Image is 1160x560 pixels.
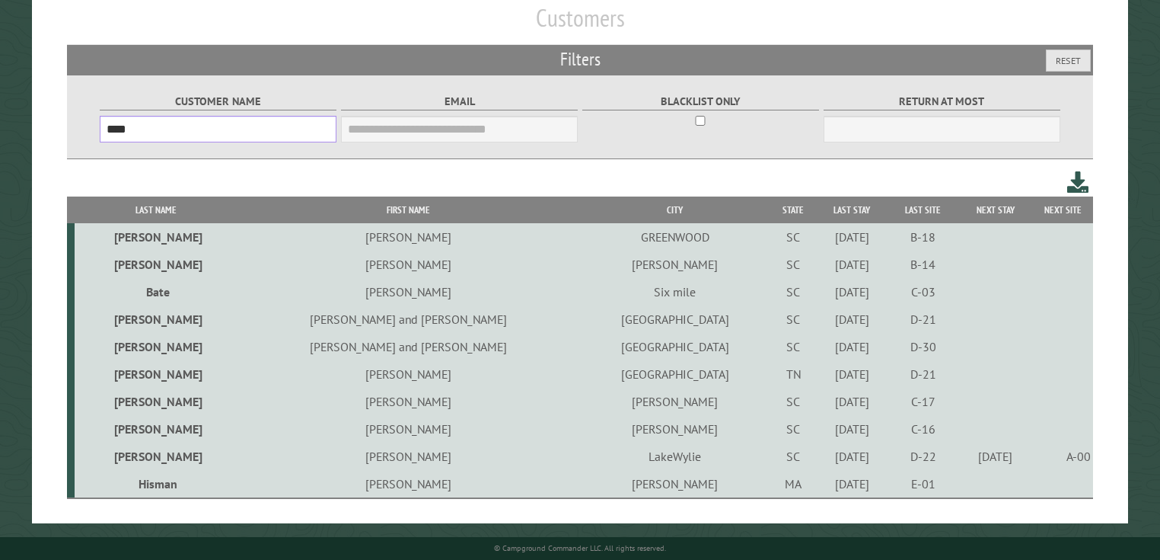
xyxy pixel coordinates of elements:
[1032,197,1093,223] th: Next Site
[819,421,886,437] div: [DATE]
[770,443,816,470] td: SC
[238,251,580,278] td: [PERSON_NAME]
[75,197,238,223] th: Last Name
[961,449,1030,464] div: [DATE]
[819,284,886,299] div: [DATE]
[238,306,580,333] td: [PERSON_NAME] and [PERSON_NAME]
[770,333,816,360] td: SC
[579,360,770,388] td: [GEOGRAPHIC_DATA]
[1067,168,1089,197] a: Download this customer list (.csv)
[579,333,770,360] td: [GEOGRAPHIC_DATA]
[819,366,886,382] div: [DATE]
[579,470,770,498] td: [PERSON_NAME]
[824,93,1060,110] label: Return at most
[579,443,770,470] td: LakeWylie
[100,93,336,110] label: Customer Name
[579,388,770,415] td: [PERSON_NAME]
[819,449,886,464] div: [DATE]
[579,306,770,333] td: [GEOGRAPHIC_DATA]
[579,278,770,306] td: Six mile
[67,45,1094,74] h2: Filters
[75,443,238,470] td: [PERSON_NAME]
[238,443,580,470] td: [PERSON_NAME]
[75,470,238,498] td: Hisman
[238,360,580,388] td: [PERSON_NAME]
[819,476,886,491] div: [DATE]
[819,312,886,327] div: [DATE]
[1046,50,1091,72] button: Reset
[888,470,958,498] td: E-01
[958,197,1033,223] th: Next Stay
[75,223,238,251] td: [PERSON_NAME]
[770,223,816,251] td: SC
[579,197,770,223] th: City
[888,360,958,388] td: D-21
[238,388,580,415] td: [PERSON_NAME]
[888,278,958,306] td: C-03
[819,257,886,272] div: [DATE]
[75,278,238,306] td: Bate
[75,388,238,415] td: [PERSON_NAME]
[770,197,816,223] th: State
[67,3,1094,45] h1: Customers
[770,251,816,278] td: SC
[75,251,238,278] td: [PERSON_NAME]
[582,93,819,110] label: Blacklist only
[819,394,886,409] div: [DATE]
[888,415,958,443] td: C-16
[75,415,238,443] td: [PERSON_NAME]
[238,278,580,306] td: [PERSON_NAME]
[341,93,578,110] label: Email
[1032,443,1093,470] td: A-00
[819,229,886,245] div: [DATE]
[888,333,958,360] td: D-30
[238,223,580,251] td: [PERSON_NAME]
[770,306,816,333] td: SC
[75,333,238,360] td: [PERSON_NAME]
[579,223,770,251] td: GREENWOOD
[579,251,770,278] td: [PERSON_NAME]
[888,197,958,223] th: Last Site
[494,543,666,553] small: © Campground Commander LLC. All rights reserved.
[888,443,958,470] td: D-22
[770,360,816,388] td: TN
[888,388,958,415] td: C-17
[238,470,580,498] td: [PERSON_NAME]
[75,360,238,388] td: [PERSON_NAME]
[770,388,816,415] td: SC
[770,278,816,306] td: SC
[819,339,886,354] div: [DATE]
[238,197,580,223] th: First Name
[888,251,958,278] td: B-14
[238,333,580,360] td: [PERSON_NAME] and [PERSON_NAME]
[888,306,958,333] td: D-21
[75,306,238,333] td: [PERSON_NAME]
[579,415,770,443] td: [PERSON_NAME]
[770,415,816,443] td: SC
[238,415,580,443] td: [PERSON_NAME]
[770,470,816,498] td: MA
[888,223,958,251] td: B-18
[816,197,888,223] th: Last Stay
